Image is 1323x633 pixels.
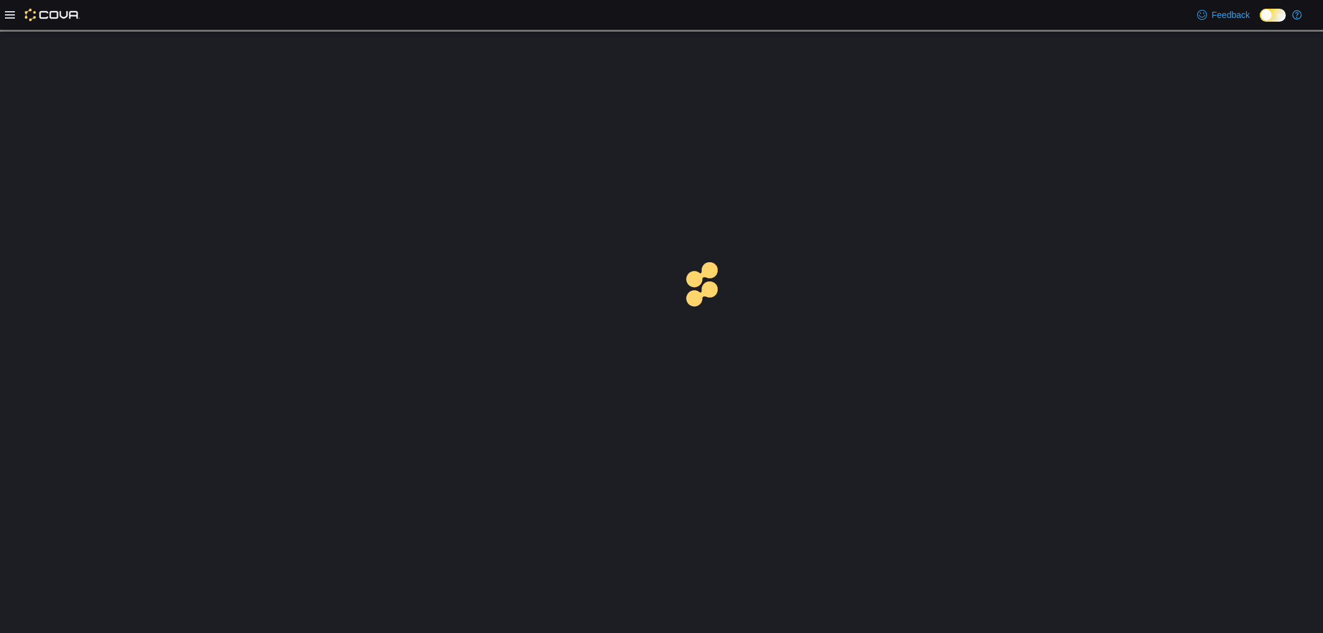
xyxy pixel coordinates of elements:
[25,9,80,21] img: Cova
[1192,2,1255,27] a: Feedback
[1260,9,1286,22] input: Dark Mode
[662,253,755,346] img: cova-loader
[1212,9,1250,21] span: Feedback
